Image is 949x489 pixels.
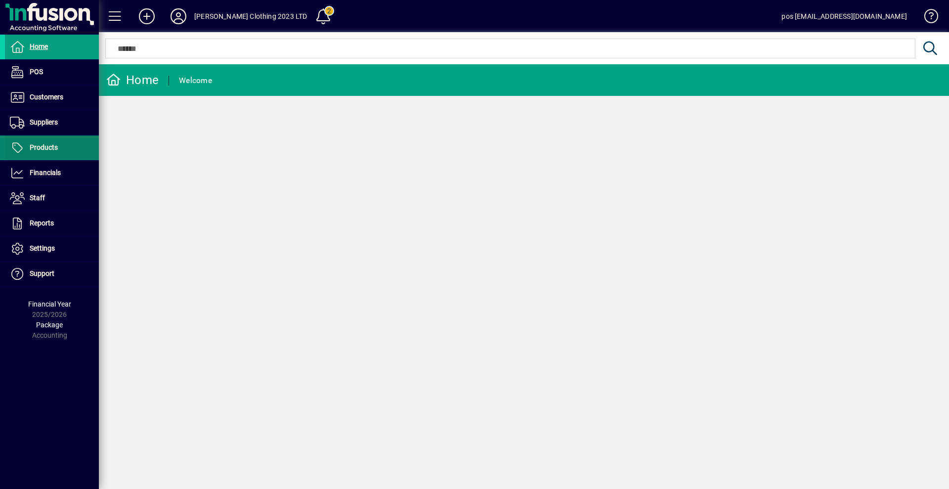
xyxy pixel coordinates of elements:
[30,143,58,151] span: Products
[30,93,63,101] span: Customers
[30,43,48,50] span: Home
[179,73,212,89] div: Welcome
[5,135,99,160] a: Products
[30,194,45,202] span: Staff
[5,161,99,185] a: Financials
[5,236,99,261] a: Settings
[781,8,907,24] div: pos [EMAIL_ADDRESS][DOMAIN_NAME]
[131,7,163,25] button: Add
[917,2,937,34] a: Knowledge Base
[5,211,99,236] a: Reports
[36,321,63,329] span: Package
[5,262,99,286] a: Support
[5,110,99,135] a: Suppliers
[30,118,58,126] span: Suppliers
[5,60,99,85] a: POS
[106,72,159,88] div: Home
[30,269,54,277] span: Support
[30,244,55,252] span: Settings
[28,300,71,308] span: Financial Year
[30,169,61,177] span: Financials
[194,8,307,24] div: [PERSON_NAME] Clothing 2023 LTD
[30,219,54,227] span: Reports
[163,7,194,25] button: Profile
[5,85,99,110] a: Customers
[5,186,99,211] a: Staff
[30,68,43,76] span: POS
